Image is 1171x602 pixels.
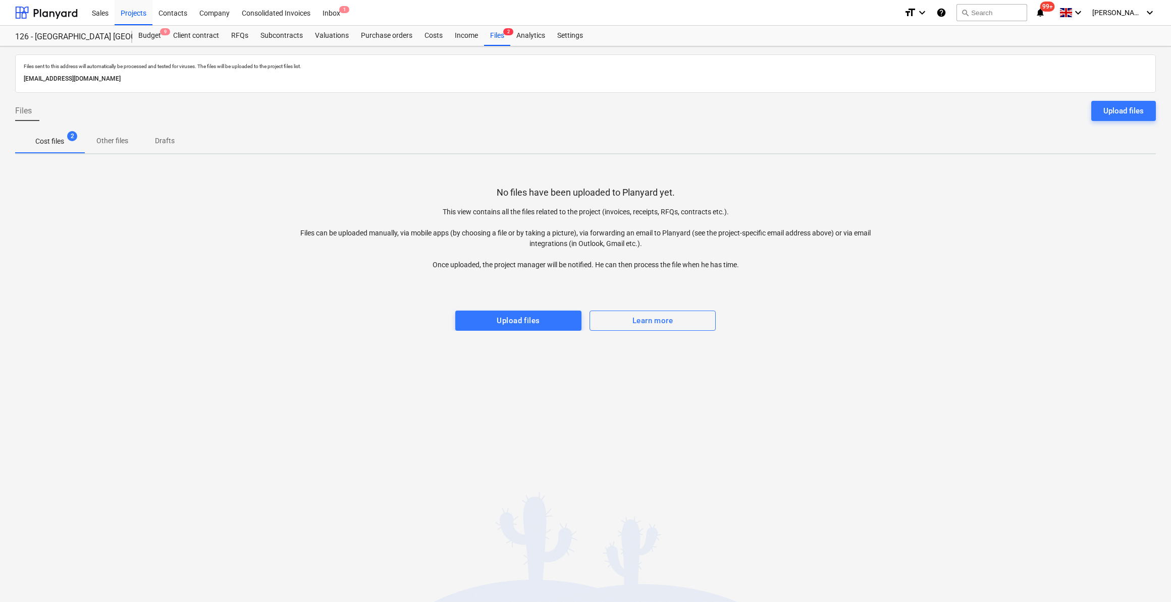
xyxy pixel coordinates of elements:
p: This view contains all the files related to the project (invoices, receipts, RFQs, contracts etc.... [300,207,871,270]
p: No files have been uploaded to Planyard yet. [497,187,675,199]
button: Search [956,4,1027,21]
div: Learn more [632,314,673,327]
span: Files [15,105,32,117]
a: Valuations [309,26,355,46]
div: Files [484,26,510,46]
div: Upload files [497,314,540,327]
button: Learn more [590,311,716,331]
button: Upload files [1091,101,1156,121]
a: RFQs [225,26,254,46]
i: keyboard_arrow_down [916,7,928,19]
a: Subcontracts [254,26,309,46]
a: Income [449,26,484,46]
button: Upload files [455,311,581,331]
p: Cost files [35,136,64,147]
i: keyboard_arrow_down [1144,7,1156,19]
div: 126 - [GEOGRAPHIC_DATA] [GEOGRAPHIC_DATA] [15,32,120,42]
p: Drafts [152,136,177,146]
i: notifications [1035,7,1045,19]
i: Knowledge base [936,7,946,19]
a: Purchase orders [355,26,418,46]
i: keyboard_arrow_down [1072,7,1084,19]
p: Other files [96,136,128,146]
a: Budget9 [132,26,167,46]
p: [EMAIL_ADDRESS][DOMAIN_NAME] [24,74,1147,84]
span: search [961,9,969,17]
span: 1 [339,6,349,13]
a: Costs [418,26,449,46]
span: 2 [67,131,77,141]
p: Files sent to this address will automatically be processed and tested for viruses. The files will... [24,63,1147,70]
iframe: Chat Widget [1121,554,1171,602]
div: Budget [132,26,167,46]
a: Settings [551,26,589,46]
span: 99+ [1040,2,1055,12]
span: 9 [160,28,170,35]
div: Upload files [1103,104,1144,117]
span: [PERSON_NAME] [1092,9,1143,17]
a: Client contract [167,26,225,46]
a: Files2 [484,26,510,46]
span: 2 [503,28,513,35]
i: format_size [904,7,916,19]
a: Analytics [510,26,551,46]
